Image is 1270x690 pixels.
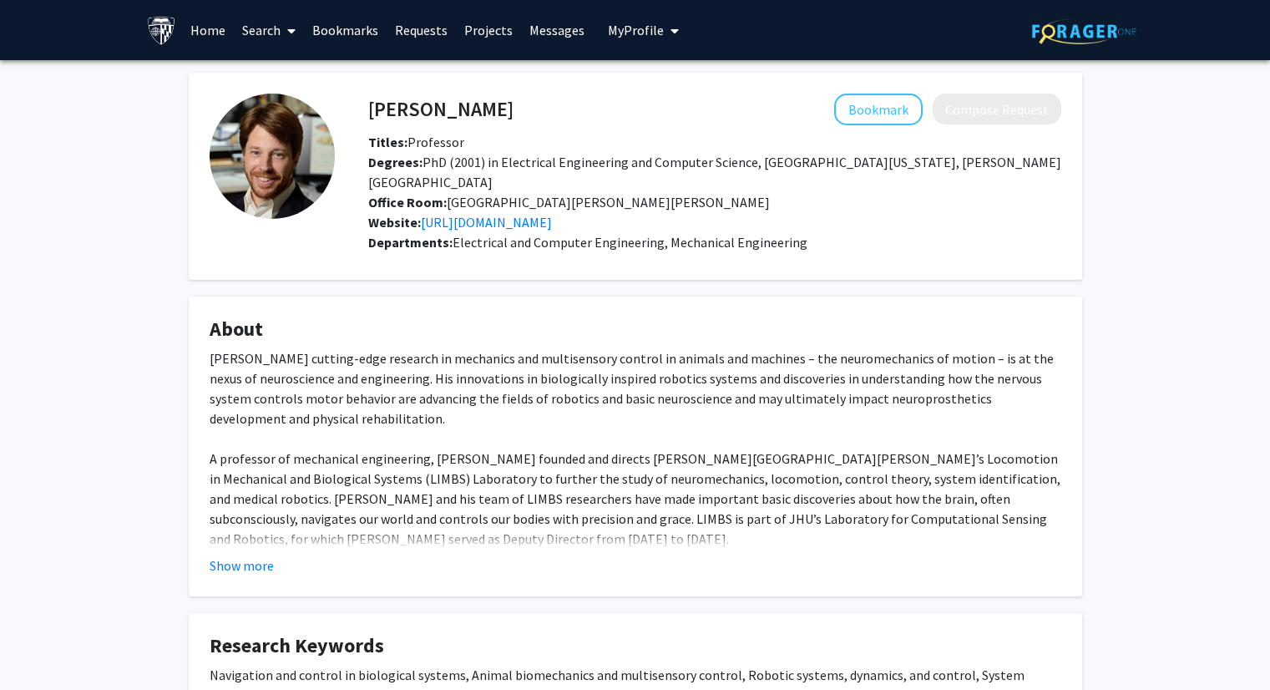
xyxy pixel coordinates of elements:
span: Professor [368,134,464,150]
a: Search [234,1,304,59]
img: ForagerOne Logo [1032,18,1136,44]
b: Titles: [368,134,407,150]
button: Add Noah Cowan to Bookmarks [834,94,923,125]
a: Requests [387,1,456,59]
h4: Research Keywords [210,634,1061,658]
span: Electrical and Computer Engineering, Mechanical Engineering [453,234,807,251]
a: Messages [521,1,593,59]
b: Office Room: [368,194,447,211]
span: [GEOGRAPHIC_DATA][PERSON_NAME][PERSON_NAME] [368,194,770,211]
a: Home [182,1,234,59]
a: Bookmarks [304,1,387,59]
a: Opens in a new tab [421,214,552,231]
b: Departments: [368,234,453,251]
a: Projects [456,1,521,59]
span: PhD (2001) in Electrical Engineering and Computer Science, [GEOGRAPHIC_DATA][US_STATE], [PERSON_N... [368,154,1061,190]
h4: [PERSON_NAME] [368,94,514,124]
span: My Profile [608,22,664,38]
img: Johns Hopkins University Logo [147,16,176,45]
img: Profile Picture [210,94,335,219]
b: Degrees: [368,154,422,170]
h4: About [210,317,1061,342]
b: Website: [368,214,421,231]
button: Compose Request to Noah Cowan [933,94,1061,124]
button: Show more [210,556,274,576]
